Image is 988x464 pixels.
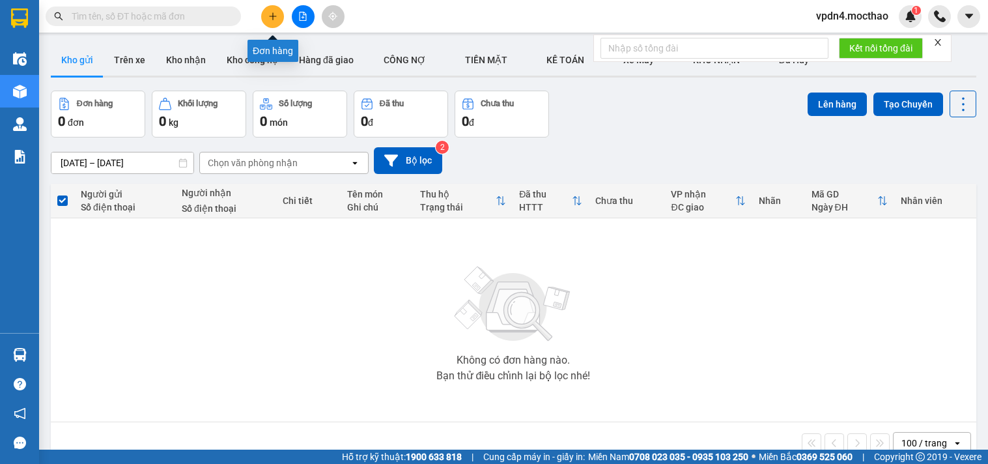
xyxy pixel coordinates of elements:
div: Khối lượng [178,99,218,108]
img: phone-icon [934,10,946,22]
th: Toggle SortBy [513,184,589,218]
span: 0 [462,113,469,129]
input: Select a date range. [51,152,193,173]
button: Hàng đã giao [289,44,364,76]
img: warehouse-icon [13,348,27,362]
span: món [270,117,288,128]
span: Miền Nam [588,450,748,464]
img: warehouse-icon [13,85,27,98]
th: Toggle SortBy [414,184,513,218]
img: icon-new-feature [905,10,916,22]
span: KẾ TOÁN [546,55,584,65]
div: Chi tiết [283,196,334,206]
button: Chưa thu0đ [455,91,549,138]
button: Đơn hàng0đơn [51,91,145,138]
span: search [54,12,63,21]
div: HTTT [519,202,572,212]
span: plus [268,12,277,21]
span: message [14,437,26,449]
div: Ghi chú [347,202,407,212]
span: caret-down [963,10,975,22]
span: 1 [914,6,918,15]
div: Người gửi [81,189,169,199]
svg: open [952,438,963,448]
span: aim [328,12,337,21]
button: file-add [292,5,315,28]
span: 0 [159,113,166,129]
span: đơn [68,117,84,128]
div: Không có đơn hàng nào. [457,355,570,366]
div: Bạn thử điều chỉnh lại bộ lọc nhé! [436,371,590,381]
span: kg [169,117,178,128]
button: Kho gửi [51,44,104,76]
span: CÔNG NỢ [384,55,426,65]
div: Đơn hàng [77,99,113,108]
span: TIỀN MẶT [465,55,507,65]
button: Kho nhận [156,44,216,76]
button: Trên xe [104,44,156,76]
div: Ngày ĐH [812,202,878,212]
button: Số lượng0món [253,91,347,138]
th: Toggle SortBy [664,184,752,218]
sup: 2 [436,141,449,154]
div: Đơn hàng [247,40,298,62]
div: Mã GD [812,189,878,199]
span: vpdn4.mocthao [806,8,899,24]
span: | [472,450,473,464]
sup: 1 [912,6,921,15]
button: plus [261,5,284,28]
div: Trạng thái [420,202,496,212]
button: caret-down [957,5,980,28]
span: 0 [58,113,65,129]
img: warehouse-icon [13,52,27,66]
button: aim [322,5,345,28]
span: notification [14,407,26,420]
span: | [862,450,864,464]
span: file-add [298,12,307,21]
div: VP nhận [671,189,735,199]
span: close [933,38,942,47]
button: Đã thu0đ [354,91,448,138]
div: Đã thu [519,189,572,199]
strong: 1900 633 818 [406,452,462,462]
img: svg+xml;base64,PHN2ZyBjbGFzcz0ibGlzdC1wbHVnX19zdmciIHhtbG5zPSJodHRwOi8vd3d3LnczLm9yZy8yMDAwL3N2Zy... [448,259,578,350]
span: copyright [916,452,925,461]
div: ĐC giao [671,202,735,212]
input: Nhập số tổng đài [600,38,828,59]
span: đ [368,117,373,128]
img: warehouse-icon [13,117,27,131]
button: Lên hàng [808,93,867,116]
span: đ [469,117,474,128]
div: Chọn văn phòng nhận [208,156,298,169]
div: Số điện thoại [81,202,169,212]
div: 100 / trang [901,437,947,450]
span: 0 [260,113,267,129]
button: Kết nối tổng đài [839,38,923,59]
div: Thu hộ [420,189,496,199]
span: 0 [361,113,368,129]
div: Số lượng [279,99,312,108]
strong: 0369 525 060 [797,452,853,462]
div: Nhân viên [901,196,970,206]
img: logo-vxr [11,8,28,28]
th: Toggle SortBy [805,184,895,218]
button: Kho công nợ [216,44,289,76]
input: Tìm tên, số ĐT hoặc mã đơn [72,9,225,23]
span: Cung cấp máy in - giấy in: [483,450,585,464]
button: Khối lượng0kg [152,91,246,138]
span: Kết nối tổng đài [849,41,912,55]
div: Đã thu [380,99,404,108]
span: Miền Bắc [759,450,853,464]
div: Nhãn [759,196,798,206]
span: ⚪️ [752,454,755,459]
span: question-circle [14,378,26,390]
strong: 0708 023 035 - 0935 103 250 [629,452,748,462]
img: solution-icon [13,150,27,164]
button: Tạo Chuyến [873,93,943,116]
div: Chưa thu [481,99,514,108]
span: Hỗ trợ kỹ thuật: [342,450,462,464]
div: Chưa thu [595,196,658,206]
div: Số điện thoại [182,203,270,214]
div: Tên món [347,189,407,199]
div: Người nhận [182,188,270,198]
